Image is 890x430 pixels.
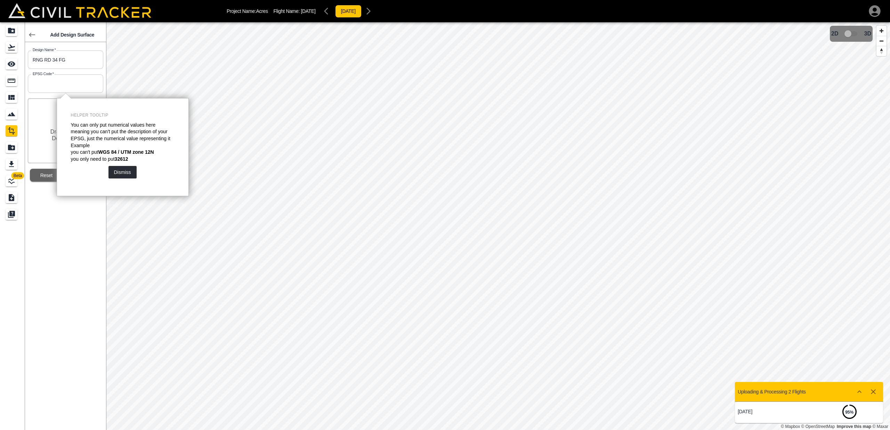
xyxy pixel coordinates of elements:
button: [DATE] [335,5,362,18]
a: Map feedback [837,424,871,429]
p: Uploading & Processing 2 Flights [738,389,806,395]
p: [DATE] [738,409,809,414]
img: Civil Tracker [8,3,151,18]
button: Zoom out [876,36,887,46]
span: [DATE] [301,8,316,14]
canvas: Map [106,22,890,430]
button: Show more [852,385,866,399]
span: 3D [864,31,871,37]
p: Flight Name: [274,8,316,14]
span: 2D [831,31,838,37]
strong: 32612 [115,156,128,162]
button: Zoom in [876,26,887,36]
a: Maxar [872,424,888,429]
p: Example [71,142,175,149]
strong: 95 % [845,410,853,415]
strong: WGS 84 / UTM zone 12N [98,149,154,155]
span: you can't put [71,149,98,155]
p: You can only put numerical values here meaning you can't put the description of your EPSG, just t... [71,122,175,142]
button: Dismiss [108,166,137,178]
button: Reset bearing to north [876,46,887,56]
p: Project Name: Acres [227,8,268,14]
span: you only need to put [71,156,115,162]
span: 3D model not uploaded yet [841,27,861,40]
a: OpenStreetMap [801,424,835,429]
p: Helper Tooltip [71,112,175,118]
a: Mapbox [781,424,800,429]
